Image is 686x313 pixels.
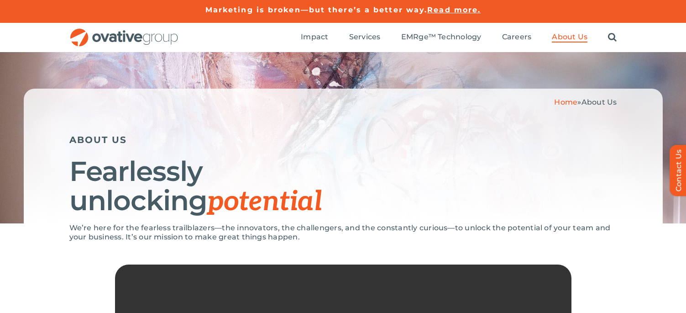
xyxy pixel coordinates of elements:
a: About Us [552,32,587,42]
h5: ABOUT US [69,134,617,145]
span: About Us [581,98,617,106]
a: Impact [301,32,328,42]
span: potential [207,186,322,218]
p: We’re here for the fearless trailblazers—the innovators, the challengers, and the constantly curi... [69,223,617,242]
a: Marketing is broken—but there’s a better way. [205,5,428,14]
a: EMRge™ Technology [401,32,482,42]
a: OG_Full_horizontal_RGB [69,27,179,36]
nav: Menu [301,23,617,52]
a: Services [349,32,381,42]
h1: Fearlessly unlocking [69,157,617,217]
a: Home [554,98,577,106]
a: Read more. [427,5,481,14]
a: Search [608,32,617,42]
a: Careers [502,32,532,42]
span: » [554,98,617,106]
